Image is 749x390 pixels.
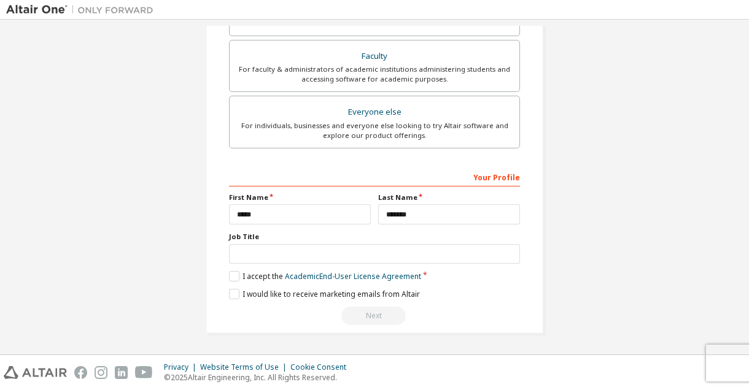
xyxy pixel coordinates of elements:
img: youtube.svg [135,366,153,379]
a: Academic End-User License Agreement [285,271,421,281]
div: Cookie Consent [290,362,354,372]
img: instagram.svg [95,366,107,379]
div: For faculty & administrators of academic institutions administering students and accessing softwa... [237,64,512,84]
label: Last Name [378,193,520,202]
div: Faculty [237,48,512,65]
label: I would like to receive marketing emails from Altair [229,289,420,299]
label: Job Title [229,232,520,242]
div: Read and acccept EULA to continue [229,307,520,325]
p: © 2025 Altair Engineering, Inc. All Rights Reserved. [164,372,354,383]
div: For individuals, businesses and everyone else looking to try Altair software and explore our prod... [237,121,512,140]
div: Your Profile [229,167,520,186]
img: Altair One [6,4,160,16]
label: I accept the [229,271,421,281]
div: Privacy [164,362,200,372]
div: Website Terms of Use [200,362,290,372]
div: Everyone else [237,104,512,121]
img: altair_logo.svg [4,366,67,379]
label: First Name [229,193,371,202]
img: linkedin.svg [115,366,128,379]
img: facebook.svg [74,366,87,379]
